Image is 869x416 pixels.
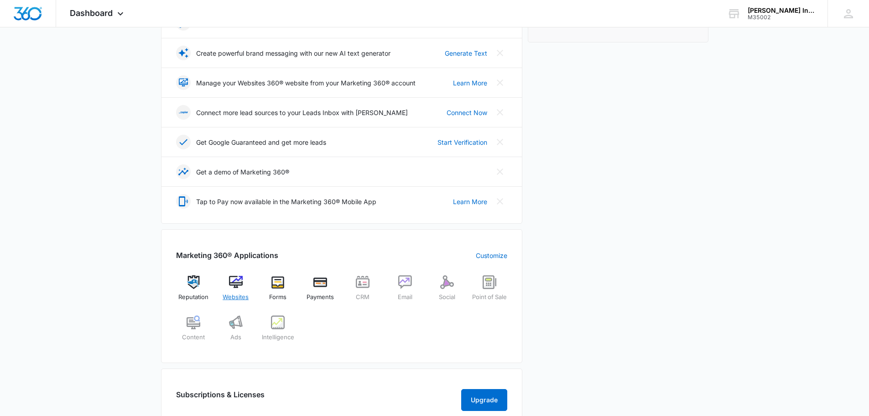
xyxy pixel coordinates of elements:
p: Tap to Pay now available in the Marketing 360® Mobile App [196,197,376,206]
span: Dashboard [70,8,113,18]
a: Connect Now [447,108,487,117]
a: Email [387,275,422,308]
a: Learn More [453,78,487,88]
span: Content [182,333,205,342]
a: Start Verification [437,137,487,147]
button: Upgrade [461,389,507,411]
a: Ads [218,316,253,348]
h2: Subscriptions & Licenses [176,389,265,407]
span: Intelligence [262,333,294,342]
button: Close [493,164,507,179]
span: CRM [356,293,369,302]
h2: Marketing 360® Applications [176,250,278,261]
span: Social [439,293,455,302]
button: Close [493,46,507,60]
a: Websites [218,275,253,308]
span: Websites [223,293,249,302]
a: Intelligence [260,316,296,348]
a: Generate Text [445,48,487,58]
span: Forms [269,293,286,302]
div: account name [748,7,814,14]
a: Learn More [453,197,487,206]
p: Connect more lead sources to your Leads Inbox with [PERSON_NAME] [196,108,408,117]
p: Manage your Websites 360® website from your Marketing 360® account [196,78,416,88]
a: Forms [260,275,296,308]
span: Payments [307,293,334,302]
p: Get a demo of Marketing 360® [196,167,289,177]
p: Create powerful brand messaging with our new AI text generator [196,48,390,58]
span: Email [398,293,412,302]
a: Content [176,316,211,348]
button: Close [493,75,507,90]
span: Reputation [178,293,208,302]
span: Point of Sale [472,293,507,302]
button: Close [493,105,507,120]
div: account id [748,14,814,21]
a: Social [430,275,465,308]
a: Point of Sale [472,275,507,308]
p: Get Google Guaranteed and get more leads [196,137,326,147]
a: Customize [476,251,507,260]
span: Ads [230,333,241,342]
button: Close [493,194,507,209]
button: Close [493,135,507,149]
a: Payments [303,275,338,308]
a: CRM [345,275,380,308]
a: Reputation [176,275,211,308]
